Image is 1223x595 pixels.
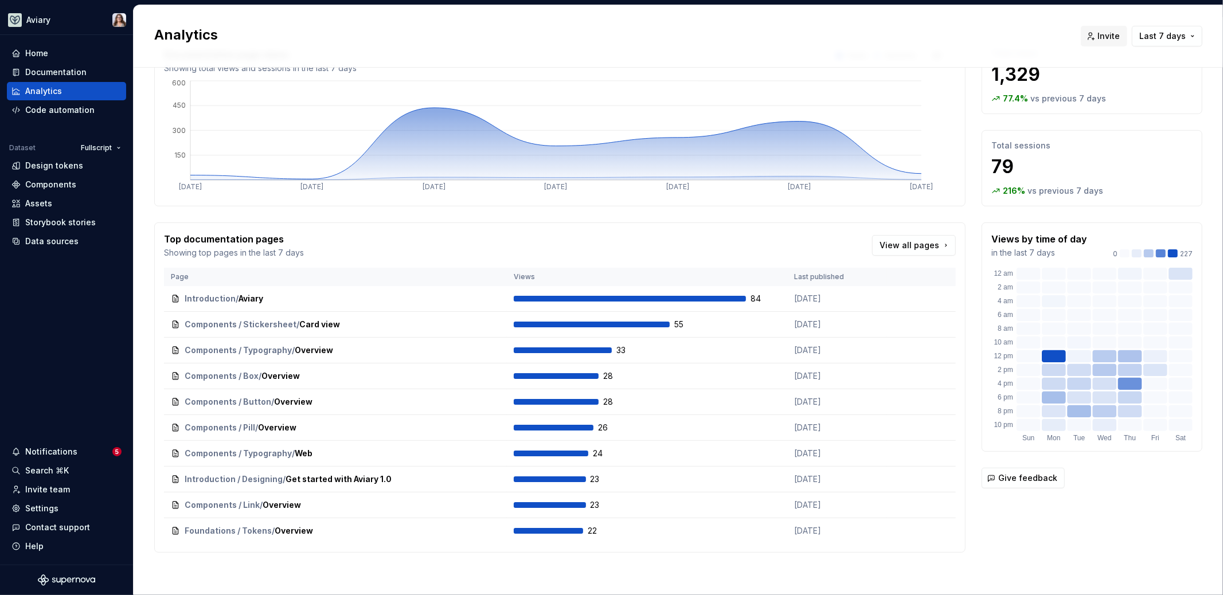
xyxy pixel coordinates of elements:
div: Search ⌘K [25,465,69,476]
text: 12 am [994,270,1013,278]
span: / [271,396,274,408]
text: Thu [1124,434,1136,442]
span: / [292,448,295,459]
text: 6 am [998,311,1013,319]
a: Storybook stories [7,213,126,232]
text: 12 pm [994,352,1013,360]
button: AviaryBrittany Hogg [2,7,131,32]
text: Sun [1022,434,1034,442]
p: [DATE] [794,525,880,537]
tspan: 450 [173,101,186,110]
span: / [292,345,295,356]
a: View all pages [872,235,956,256]
button: Last 7 days [1132,26,1202,46]
span: 28 [603,370,633,382]
span: Get started with Aviary 1.0 [286,473,392,485]
tspan: 300 [172,126,186,135]
span: Fullscript [81,143,112,152]
a: Home [7,44,126,62]
span: Introduction / Designing [185,473,283,485]
span: / [296,319,299,330]
button: Help [7,537,126,555]
p: 1,329 [991,63,1193,86]
text: Wed [1097,434,1111,442]
span: / [260,499,263,511]
div: 227 [1113,249,1193,259]
tspan: 600 [172,79,186,87]
div: Storybook stories [25,217,96,228]
span: Invite [1097,30,1120,42]
div: Dataset [9,143,36,152]
div: Documentation [25,66,87,78]
tspan: [DATE] [301,183,324,191]
p: Showing top pages in the last 7 days [164,247,304,259]
p: vs previous 7 days [1030,93,1106,104]
button: Give feedback [982,468,1065,488]
span: Introduction [185,293,236,304]
p: 216 % [1003,185,1025,197]
text: 4 pm [998,379,1013,387]
text: 10 am [994,338,1013,346]
text: Mon [1047,434,1060,442]
span: Give feedback [998,472,1057,484]
span: / [236,293,239,304]
th: Views [507,268,787,286]
span: Card view [299,319,340,330]
button: Invite [1081,26,1127,46]
a: Assets [7,194,126,213]
p: [DATE] [794,319,880,330]
div: Contact support [25,522,90,533]
span: Components / Box [185,370,259,382]
div: Help [25,541,44,552]
span: Foundations / Tokens [185,525,272,537]
text: 4 am [998,297,1013,306]
span: Components / Typography [185,448,292,459]
svg: Supernova Logo [38,574,95,586]
p: 79 [991,155,1193,178]
img: 256e2c79-9abd-4d59-8978-03feab5a3943.png [8,13,22,27]
span: Overview [275,525,313,537]
div: Analytics [25,85,62,97]
div: Data sources [25,236,79,247]
th: Page [164,268,507,286]
div: Code automation [25,104,95,116]
button: Fullscript [76,140,126,156]
span: 23 [591,473,620,485]
text: Sat [1175,434,1186,442]
a: Invite team [7,480,126,499]
p: Showing total views and sessions in the last 7 days [164,62,357,74]
span: Overview [295,345,333,356]
text: Tue [1073,434,1085,442]
p: Total sessions [991,140,1193,151]
span: 33 [616,345,646,356]
span: / [259,370,261,382]
span: Components / Button [185,396,271,408]
text: 6 pm [998,393,1013,401]
p: Views by time of day [991,232,1087,246]
span: Overview [274,396,312,408]
text: 10 pm [994,421,1013,429]
p: [DATE] [794,473,880,485]
tspan: [DATE] [179,183,202,191]
tspan: [DATE] [910,183,933,191]
a: Design tokens [7,156,126,175]
text: 8 pm [998,407,1013,415]
span: View all pages [880,240,939,251]
text: Fri [1151,434,1159,442]
th: Last published [787,268,887,286]
span: Web [295,448,312,459]
p: [DATE] [794,396,880,408]
a: Data sources [7,232,126,250]
span: Components / Typography [185,345,292,356]
button: Contact support [7,518,126,537]
a: Components [7,175,126,194]
p: vs previous 7 days [1027,185,1103,197]
p: [DATE] [794,370,880,382]
a: Code automation [7,101,126,119]
span: Components / Link [185,499,260,511]
h2: Analytics [154,26,1067,44]
tspan: [DATE] [666,183,689,191]
span: 5 [112,447,122,456]
span: / [255,422,258,433]
span: Overview [258,422,296,433]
